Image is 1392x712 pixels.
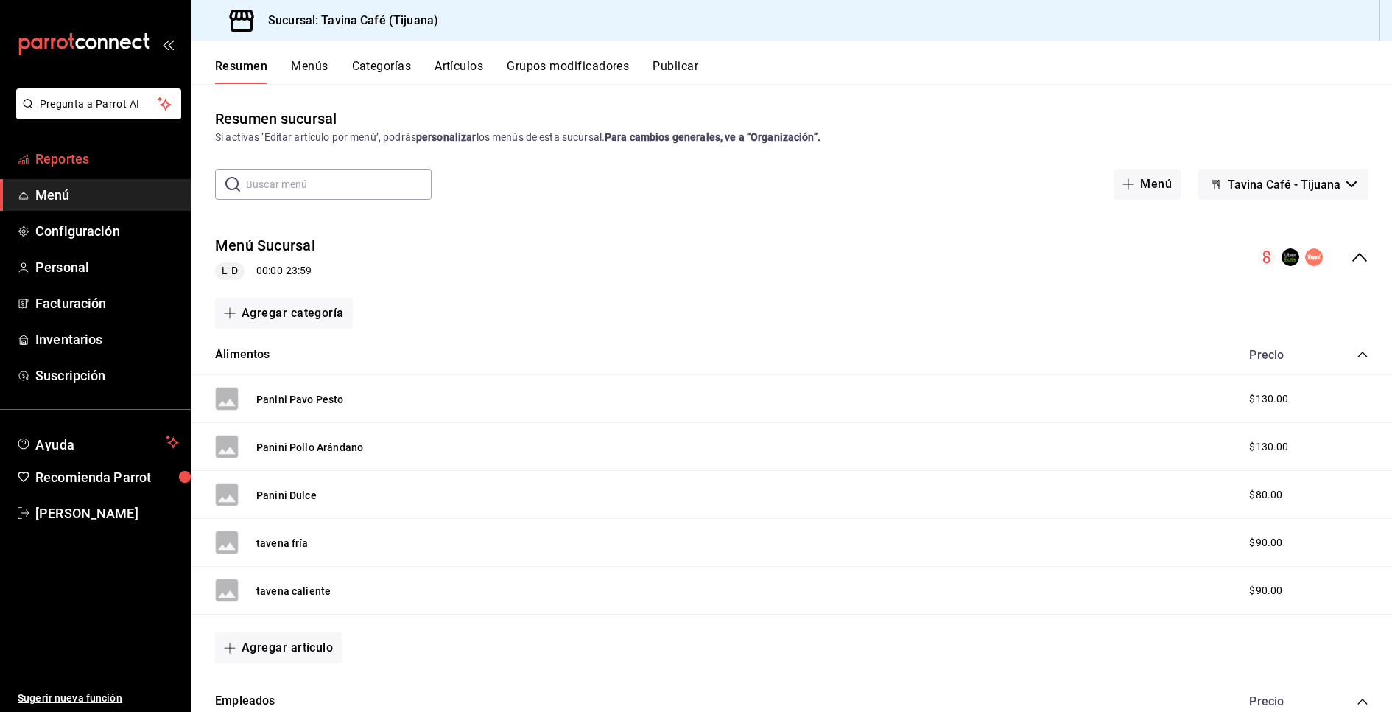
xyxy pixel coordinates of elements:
div: Precio [1234,694,1329,708]
span: Pregunta a Parrot AI [40,97,158,112]
input: Buscar menú [246,170,432,199]
span: $90.00 [1249,583,1282,598]
div: Si activas ‘Editar artículo por menú’, podrás los menús de esta sucursal. [215,130,1368,145]
button: Tavina Café - Tijuana [1198,169,1368,200]
button: collapse-category-row [1357,349,1368,360]
button: tavena caliente [256,584,331,598]
div: navigation tabs [215,59,1392,84]
button: Panini Pollo Arándano [256,440,363,455]
button: Grupos modificadores [507,59,629,84]
span: Suscripción [35,366,179,385]
h3: Sucursal: Tavina Café (Tijuana) [256,12,438,29]
span: Personal [35,257,179,277]
button: open_drawer_menu [162,38,174,50]
span: Tavina Café - Tijuana [1228,178,1340,192]
div: collapse-menu-row [191,223,1392,292]
button: Categorías [352,59,412,84]
span: $80.00 [1249,487,1282,503]
span: Facturación [35,293,179,313]
button: tavena fría [256,536,309,551]
div: 00:00 - 23:59 [215,262,315,280]
span: $130.00 [1249,439,1288,455]
button: Artículos [435,59,483,84]
span: L-D [216,263,243,279]
button: Empleados [215,693,275,710]
span: [PERSON_NAME] [35,503,179,523]
button: collapse-category-row [1357,696,1368,708]
span: Sugerir nueva función [18,691,179,706]
span: Recomienda Parrot [35,467,179,487]
button: Panini Dulce [256,488,317,503]
button: Menú [1114,169,1181,200]
div: Resumen sucursal [215,108,337,130]
strong: Para cambios generales, ve a “Organización”. [605,131,820,143]
span: Reportes [35,149,179,169]
span: Inventarios [35,329,179,349]
button: Menú Sucursal [215,235,315,256]
button: Agregar artículo [215,632,342,663]
button: Alimentos [215,346,270,363]
button: Publicar [653,59,698,84]
button: Resumen [215,59,267,84]
span: Configuración [35,221,179,241]
div: Precio [1234,348,1329,362]
button: Panini Pavo Pesto [256,392,344,407]
span: $130.00 [1249,391,1288,407]
button: Menús [291,59,328,84]
span: $90.00 [1249,535,1282,551]
span: Ayuda [35,433,160,451]
span: Menú [35,185,179,205]
strong: personalizar [416,131,477,143]
a: Pregunta a Parrot AI [10,107,181,122]
button: Agregar categoría [215,298,353,329]
button: Pregunta a Parrot AI [16,88,181,119]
